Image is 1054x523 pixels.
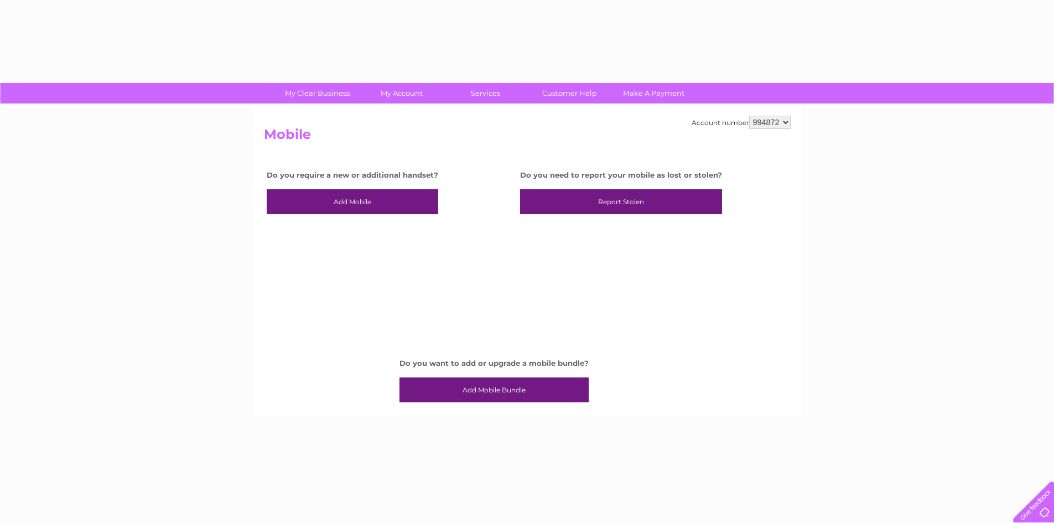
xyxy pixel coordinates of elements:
[272,83,363,103] a: My Clear Business
[520,189,722,215] a: Report Stolen
[399,359,589,367] h4: Do you want to add or upgrade a mobile bundle?
[267,189,438,215] a: Add Mobile
[440,83,531,103] a: Services
[267,171,438,179] h4: Do you require a new or additional handset?
[264,127,791,148] h2: Mobile
[399,377,589,403] a: Add Mobile Bundle
[520,171,722,179] h4: Do you need to report your mobile as lost or stolen?
[608,83,699,103] a: Make A Payment
[356,83,447,103] a: My Account
[524,83,615,103] a: Customer Help
[692,116,791,129] div: Account number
